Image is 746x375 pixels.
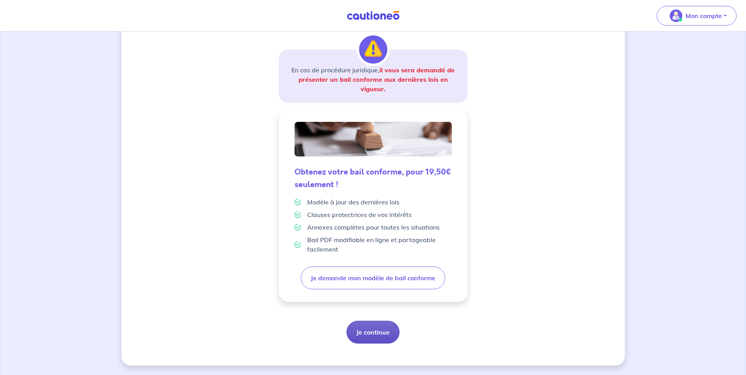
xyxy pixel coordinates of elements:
img: illu_alert.svg [359,35,387,64]
p: Modèle à jour des dernières lois [307,197,400,207]
p: Clauses protectrices de vos intérêts [307,210,412,219]
p: Annexes complètes pour toutes les situations [307,222,440,232]
button: Je demande mon modèle de bail conforme [301,267,445,289]
p: Bail PDF modifiable en ligne et partageable facilement [307,235,452,254]
img: valid-lease.png [295,122,452,156]
button: Je continue [346,321,400,344]
h5: Obtenez votre bail conforme, pour 19,50€ seulement ! [295,166,452,191]
p: Mon compte [685,11,722,20]
p: En cas de procédure juridique, [288,65,458,94]
strong: il vous sera demandé de présenter un bail conforme aux dernières lois en vigueur. [298,66,455,93]
img: illu_account_valid_menu.svg [670,9,682,22]
img: Cautioneo [344,11,403,20]
button: illu_account_valid_menu.svgMon compte [657,6,737,26]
